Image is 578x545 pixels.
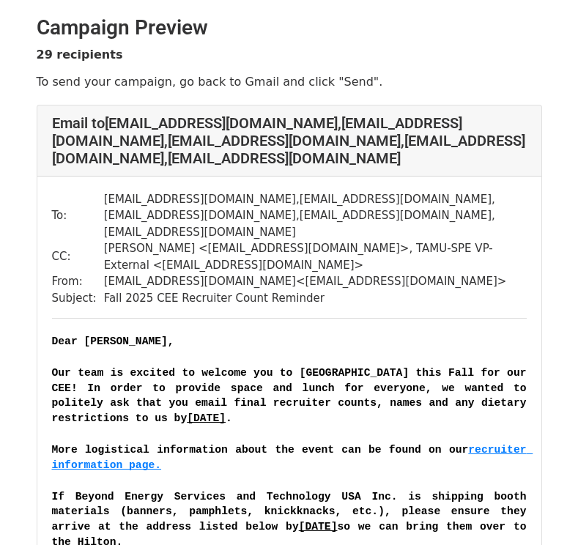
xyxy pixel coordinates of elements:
span: . [226,412,232,424]
span: [DATE] [299,521,338,533]
span: recruiter information page. [52,444,533,471]
h4: Email to [EMAIL_ADDRESS][DOMAIN_NAME] , [EMAIL_ADDRESS][DOMAIN_NAME] , [EMAIL_ADDRESS][DOMAIN_NAM... [52,114,527,167]
span: More logistical information about the event can be found on our [52,444,469,456]
td: Fall 2025 CEE Recruiter Count Reminder [104,290,527,307]
span: Dear [PERSON_NAME], [52,335,174,347]
td: [PERSON_NAME] < [EMAIL_ADDRESS][DOMAIN_NAME] >, TAMU-SPE VP-External < [EMAIL_ADDRESS][DOMAIN_NAM... [104,240,527,273]
td: [EMAIL_ADDRESS][DOMAIN_NAME] < [EMAIL_ADDRESS][DOMAIN_NAME] > [104,273,527,290]
strong: 29 recipients [37,48,123,62]
td: To: [52,191,104,241]
td: [EMAIL_ADDRESS][DOMAIN_NAME] , [EMAIL_ADDRESS][DOMAIN_NAME] , [EMAIL_ADDRESS][DOMAIN_NAME] , [EMA... [104,191,527,241]
span: [DATE] [187,412,226,424]
td: Subject: [52,290,104,307]
td: From: [52,273,104,290]
span: Our team is excited to welcome you to [GEOGRAPHIC_DATA] this Fall for our CEE! In order to provid... [52,367,533,424]
p: To send your campaign, go back to Gmail and click "Send". [37,74,542,89]
span: If Beyond Energy Services and Technology USA Inc. is shipping booth materials (banners, pamphlets... [52,491,533,533]
td: CC: [52,240,104,273]
h2: Campaign Preview [37,15,542,40]
a: recruiter information page. [52,442,533,471]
